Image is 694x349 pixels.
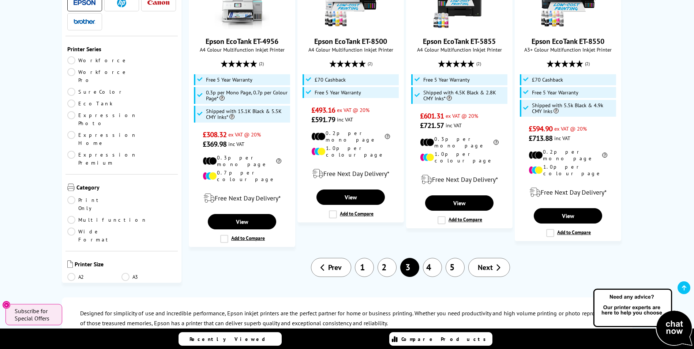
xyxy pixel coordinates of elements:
[75,260,176,269] span: Printer Size
[446,122,462,129] span: inc VAT
[315,77,346,83] span: £70 Cashback
[67,184,75,191] img: Category
[67,68,128,84] a: Workforce Pro
[420,136,499,149] li: 0.3p per mono page
[208,214,276,229] a: View
[554,135,570,142] span: inc VAT
[301,164,400,184] div: modal_delivery
[519,182,617,203] div: modal_delivery
[534,208,602,224] a: View
[190,336,273,342] span: Recently Viewed
[328,263,342,272] span: Prev
[67,88,124,96] a: SureColor
[476,57,481,71] span: (2)
[323,23,378,31] a: Epson EcoTank ET-8500
[67,56,128,64] a: Workforce
[2,301,11,309] button: Close
[67,260,73,268] img: Printer Size
[203,169,281,183] li: 0.7p per colour page
[378,258,397,277] a: 2
[311,115,335,124] span: £591.79
[311,105,335,115] span: £493.16
[179,332,282,346] a: Recently Viewed
[67,111,137,127] a: Expression Photo
[585,57,590,71] span: (2)
[193,188,291,209] div: modal_delivery
[554,125,587,132] span: ex VAT @ 20%
[311,130,390,143] li: 0.2p per mono page
[423,37,496,46] a: Epson EcoTank ET-5855
[529,124,552,134] span: £594.90
[410,46,509,53] span: A4 Colour Multifunction Inkjet Printer
[206,77,252,83] span: Free 5 Year Warranty
[228,140,244,147] span: inc VAT
[541,23,596,31] a: Epson EcoTank ET-8550
[438,216,482,224] label: Add to Compare
[203,154,281,168] li: 0.3p per mono page
[420,111,444,121] span: £601.31
[228,131,261,138] span: ex VAT @ 20%
[311,258,351,277] a: Prev
[315,90,361,95] span: Free 5 Year Warranty
[532,90,578,95] span: Free 5 Year Warranty
[401,336,490,342] span: Compare Products
[337,116,353,123] span: inc VAT
[423,90,506,101] span: Shipped with 4.5K Black & 2.8K CMY Inks*
[432,23,487,31] a: Epson EcoTank ET-5855
[423,77,470,83] span: Free 5 Year Warranty
[546,229,591,237] label: Add to Compare
[67,100,122,108] a: EcoTank
[76,184,176,192] span: Category
[203,139,226,149] span: £369.98
[80,308,614,328] p: Designed for simplicity of use and incredible performance, Epson inkjet printers are the perfect ...
[206,90,289,101] span: 0.3p per Mono Page, 0.7p per Colour Page*
[193,46,291,53] span: A4 Colour Multifunction Inkjet Printer
[67,228,122,244] a: Wide Format
[389,332,492,346] a: Compare Products
[529,164,607,177] li: 1.0p per colour page
[15,307,55,322] span: Subscribe for Special Offers
[468,258,510,277] a: Next
[220,235,265,243] label: Add to Compare
[74,17,95,26] a: Brother
[337,106,369,113] span: ex VAT @ 20%
[592,288,694,348] img: Open Live Chat window
[529,149,607,162] li: 0.2p per mono page
[67,196,122,212] a: Print Only
[420,121,444,130] span: £721.57
[67,273,122,281] a: A2
[532,77,563,83] span: £70 Cashback
[420,151,499,164] li: 1.0p per colour page
[532,37,604,46] a: Epson EcoTank ET-8550
[121,273,176,281] a: A3
[67,45,176,53] span: Printer Series
[206,108,289,120] span: Shipped with 15.1K Black & 5.5K CMY Inks*
[311,145,390,158] li: 1.0p per colour page
[329,210,374,218] label: Add to Compare
[203,130,226,139] span: £308.32
[74,19,95,24] img: Brother
[529,134,552,143] span: £713.88
[425,195,493,211] a: View
[147,0,169,5] img: Canon
[215,23,270,31] a: Epson EcoTank ET-4956
[67,216,147,224] a: Multifunction
[446,258,465,277] a: 5
[314,37,387,46] a: Epson EcoTank ET-8500
[301,46,400,53] span: A4 Colour Multifunction Inkjet Printer
[423,258,442,277] a: 4
[410,169,509,190] div: modal_delivery
[316,189,384,205] a: View
[478,263,493,272] span: Next
[259,57,264,71] span: (2)
[67,151,137,167] a: Expression Premium
[67,131,137,147] a: Expression Home
[355,258,374,277] a: 1
[368,57,372,71] span: (2)
[446,112,478,119] span: ex VAT @ 20%
[532,102,615,114] span: Shipped with 5.5k Black & 4.9k CMY Inks
[206,37,278,46] a: Epson EcoTank ET-4956
[519,46,617,53] span: A3+ Colour Multifunction Inkjet Printer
